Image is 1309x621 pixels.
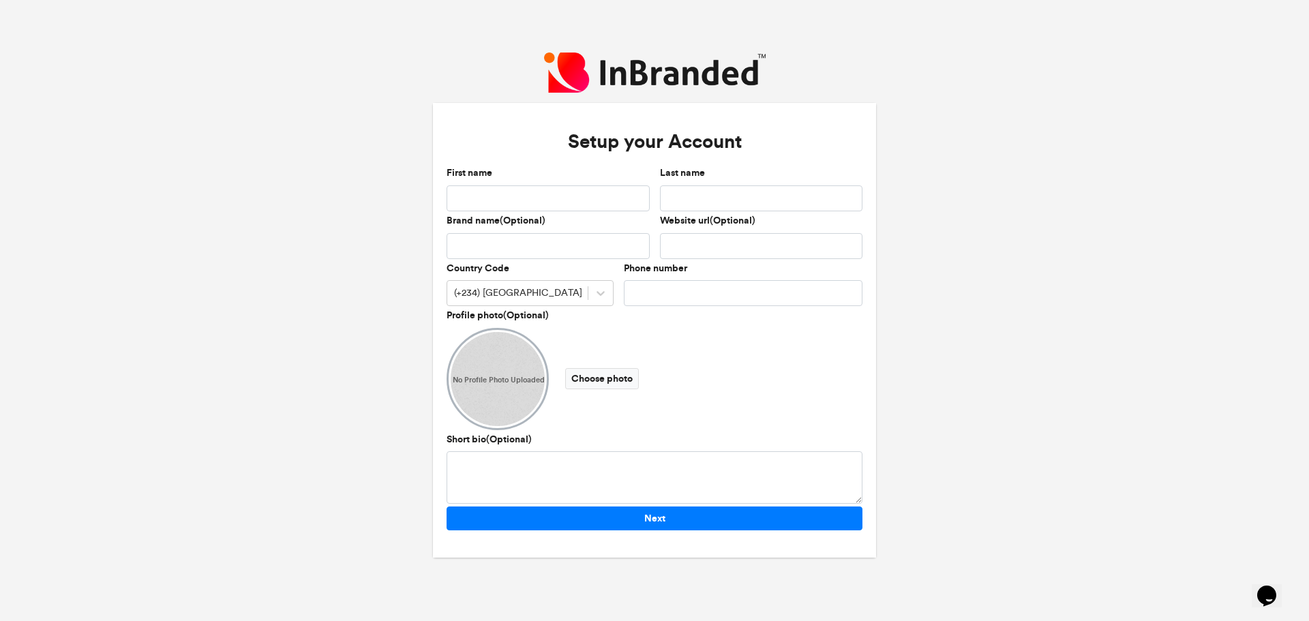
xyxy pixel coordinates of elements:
label: First name [447,166,492,180]
label: Profile photo(Optional) [447,309,549,322]
label: Last name [660,166,705,180]
label: Country Code [447,262,509,275]
label: Phone number [624,262,687,275]
label: Short bio(Optional) [447,433,532,446]
label: Brand name(Optional) [447,214,545,228]
label: Website url(Optional) [660,214,755,228]
label: Choose photo [565,368,639,389]
button: Next [447,506,862,530]
img: User profile DP [447,328,549,430]
h3: Setup your Account [447,117,862,167]
span: No Profile Photo Uploaded [453,375,545,385]
img: InBranded Logo [544,52,766,93]
iframe: chat widget [1252,566,1295,607]
div: (+234) [GEOGRAPHIC_DATA] [454,286,582,300]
